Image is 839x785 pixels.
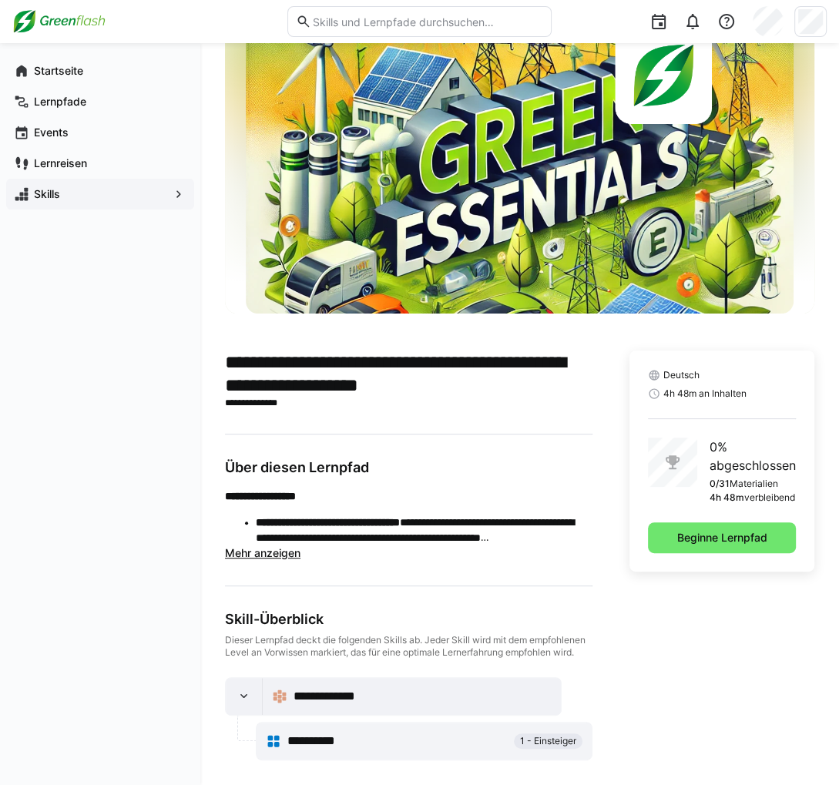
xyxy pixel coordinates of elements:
[225,459,592,476] h3: Über diesen Lernpfad
[663,369,700,381] span: Deutsch
[710,491,744,504] p: 4h 48m
[225,546,300,559] span: Mehr anzeigen
[520,735,576,747] span: 1 - Einsteiger
[710,478,730,490] p: 0/31
[675,530,770,545] span: Beginne Lernpfad
[648,522,796,553] button: Beginne Lernpfad
[730,478,778,490] p: Materialien
[225,634,592,659] div: Dieser Lernpfad deckt die folgenden Skills ab. Jeder Skill wird mit dem empfohlenen Level an Vorw...
[744,491,795,504] p: verbleibend
[663,387,747,400] span: 4h 48m an Inhalten
[710,438,796,475] p: 0% abgeschlossen
[311,15,543,29] input: Skills und Lernpfade durchsuchen…
[225,611,592,628] div: Skill-Überblick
